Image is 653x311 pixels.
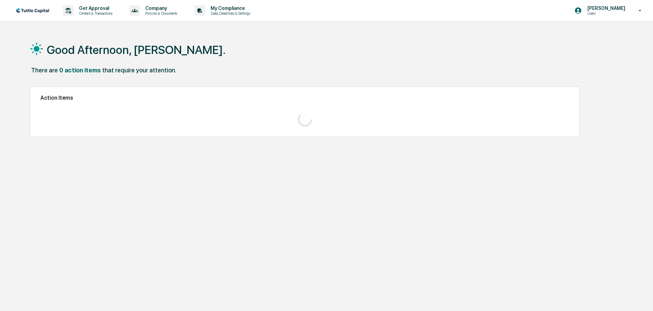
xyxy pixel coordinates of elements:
h2: Action Items [40,95,569,101]
p: Get Approval [74,5,116,11]
p: Content & Transactions [74,11,116,16]
div: that require your attention. [102,67,176,74]
div: 0 action items [59,67,101,74]
p: My Compliance [205,5,254,11]
img: logo [16,8,49,13]
p: [PERSON_NAME] [582,5,629,11]
p: Data, Deadlines & Settings [205,11,254,16]
div: There are [31,67,58,74]
h1: Good Afternoon, [PERSON_NAME]. [47,43,226,57]
p: Company [140,5,181,11]
p: Users [582,11,629,16]
p: Policies & Documents [140,11,181,16]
